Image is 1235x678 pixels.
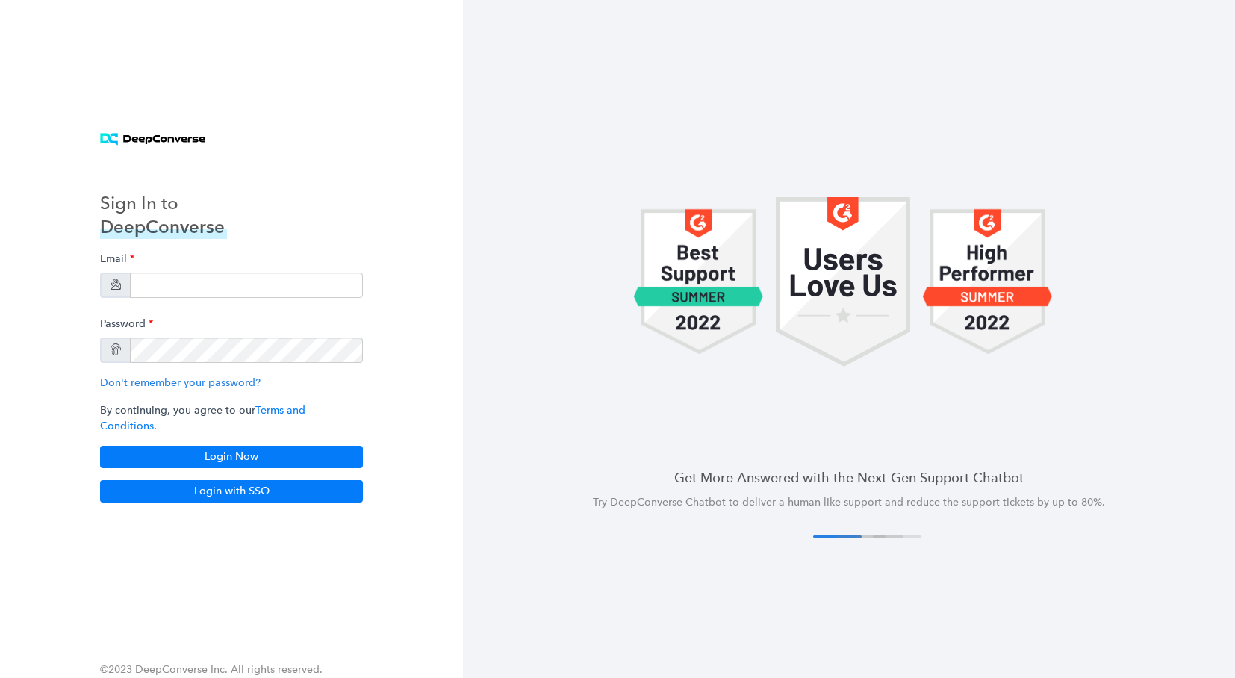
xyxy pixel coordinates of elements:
[873,535,921,538] button: 4
[776,197,910,367] img: carousel 1
[100,310,153,338] label: Password
[100,376,261,389] a: Don't remember your password?
[100,245,134,273] label: Email
[837,535,886,538] button: 2
[100,404,305,432] a: Terms and Conditions
[813,535,862,538] button: 1
[100,402,363,434] p: By continuing, you agree to our .
[100,446,363,468] button: Login Now
[100,133,205,146] img: horizontal logo
[100,480,363,503] button: Login with SSO
[633,197,764,367] img: carousel 1
[499,468,1199,487] h4: Get More Answered with the Next-Gen Support Chatbot
[100,215,227,239] h3: DeepConverse
[100,663,323,676] span: ©2023 DeepConverse Inc. All rights reserved.
[593,496,1105,508] span: Try DeepConverse Chatbot to deliver a human-like support and reduce the support tickets by up to ...
[855,535,903,538] button: 3
[100,191,227,215] h3: Sign In to
[922,197,1053,367] img: carousel 1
